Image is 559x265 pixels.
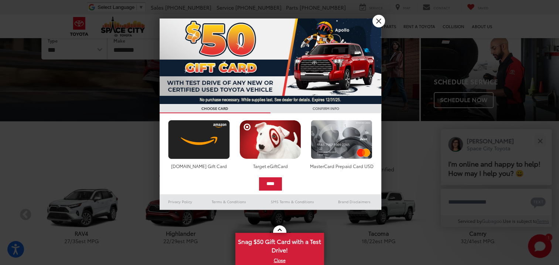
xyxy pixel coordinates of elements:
[258,197,327,206] a: SMS Terms & Conditions
[160,19,381,104] img: 53411_top_152338.jpg
[309,163,374,169] div: MasterCard Prepaid Card USD
[201,197,257,206] a: Terms & Conditions
[160,104,270,113] h3: CHOOSE CARD
[166,120,232,159] img: amazoncard.png
[236,234,323,256] span: Snag $50 Gift Card with a Test Drive!
[166,163,232,169] div: [DOMAIN_NAME] Gift Card
[309,120,374,159] img: mastercard.png
[160,197,201,206] a: Privacy Policy
[238,120,303,159] img: targetcard.png
[270,104,381,113] h3: CONFIRM INFO
[327,197,381,206] a: Brand Disclaimers
[238,163,303,169] div: Target eGiftCard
